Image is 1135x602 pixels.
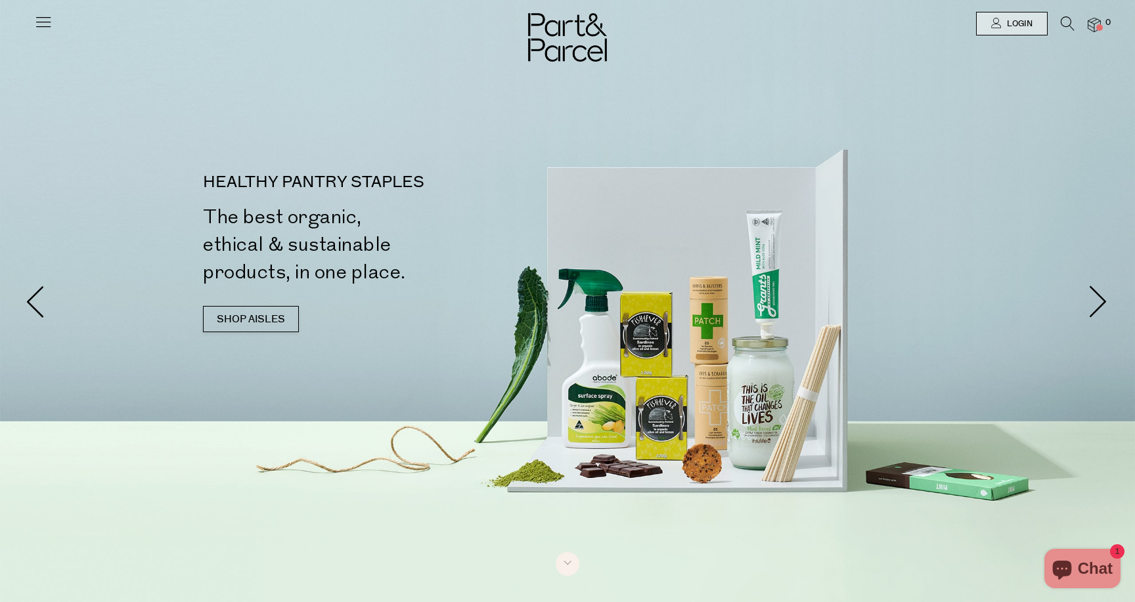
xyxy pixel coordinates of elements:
[976,12,1048,35] a: Login
[1004,18,1033,30] span: Login
[203,204,573,286] h2: The best organic, ethical & sustainable products, in one place.
[1040,549,1124,591] inbox-online-store-chat: Shopify online store chat
[203,175,573,190] p: HEALTHY PANTRY STAPLES
[1088,18,1101,32] a: 0
[1102,17,1114,29] span: 0
[203,306,299,332] a: SHOP AISLES
[528,13,607,62] img: Part&Parcel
